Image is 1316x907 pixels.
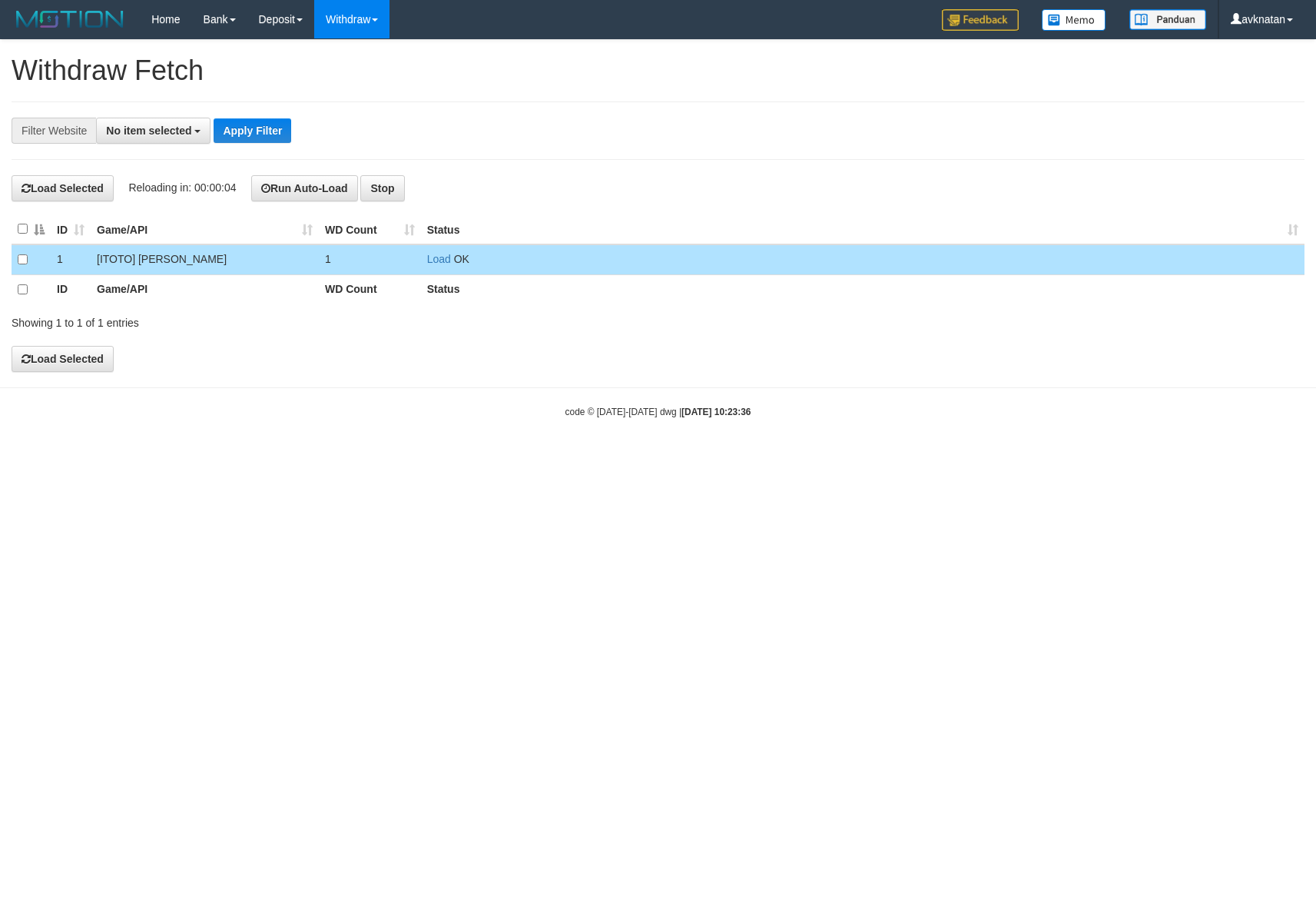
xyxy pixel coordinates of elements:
div: Showing 1 to 1 of 1 entries [12,309,537,331]
strong: [DATE] 10:23:36 [681,407,751,417]
img: Feedback.jpg [942,9,1019,31]
th: ID [51,274,91,304]
button: Stop [360,175,404,201]
th: Game/API: activate to sort column ascending [91,214,319,244]
span: Reloading in: 00:00:04 [128,181,236,194]
button: Load Selected [12,175,114,201]
td: 1 [51,244,91,275]
th: WD Count [319,274,421,304]
button: Run Auto-Load [251,175,358,201]
button: Apply Filter [214,118,291,143]
th: Status [421,274,1304,304]
th: WD Count: activate to sort column ascending [319,214,421,244]
td: [ITOTO] [PERSON_NAME] [91,244,319,275]
button: Load Selected [12,346,114,372]
img: panduan.png [1129,9,1206,30]
span: OK [454,253,469,265]
th: Status: activate to sort column ascending [421,214,1304,244]
button: No item selected [96,118,210,144]
div: Filter Website [12,118,96,144]
th: Game/API [91,274,319,304]
th: ID: activate to sort column ascending [51,214,91,244]
span: 1 [325,253,331,265]
h1: Withdraw Fetch [12,55,1304,86]
img: Button%20Memo.svg [1042,9,1106,31]
a: Load [427,253,451,265]
small: code © [DATE]-[DATE] dwg | [565,407,751,417]
span: No item selected [106,125,191,137]
img: MOTION_logo.png [12,8,128,31]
